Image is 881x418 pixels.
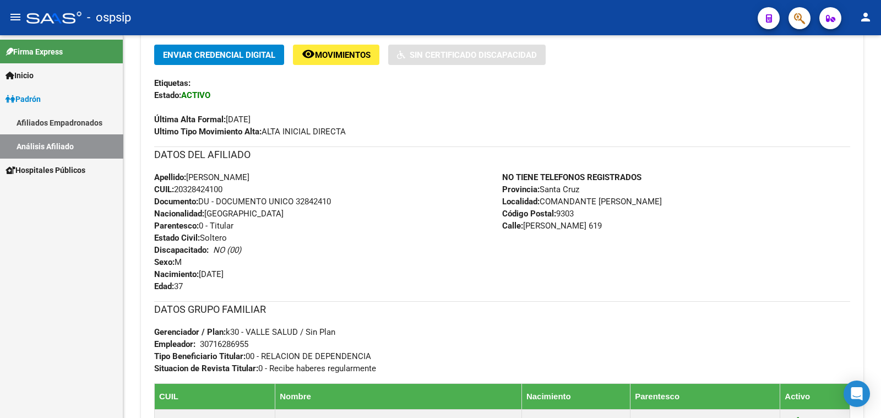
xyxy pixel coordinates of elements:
strong: Ultimo Tipo Movimiento Alta: [154,127,262,137]
th: Activo [780,383,850,409]
strong: Situacion de Revista Titular: [154,363,258,373]
span: Padrón [6,93,41,105]
strong: Código Postal: [502,209,556,219]
span: 0 - Titular [154,221,233,231]
span: Inicio [6,69,34,82]
strong: ACTIVO [181,90,210,100]
strong: Apellido: [154,172,186,182]
span: k30 - VALLE SALUD / Sin Plan [154,327,335,337]
span: Soltero [154,233,227,243]
button: Sin Certificado Discapacidad [388,45,546,65]
strong: Nacimiento: [154,269,199,279]
span: [DATE] [154,269,224,279]
span: [PERSON_NAME] 619 [502,221,602,231]
strong: Nacionalidad: [154,209,204,219]
strong: NO TIENE TELEFONOS REGISTRADOS [502,172,641,182]
strong: Estado: [154,90,181,100]
span: - ospsip [87,6,131,30]
mat-icon: menu [9,10,22,24]
th: CUIL [155,383,275,409]
strong: Documento: [154,197,198,207]
span: [GEOGRAPHIC_DATA] [154,209,284,219]
strong: Sexo: [154,257,175,267]
strong: Localidad: [502,197,540,207]
span: [PERSON_NAME] [154,172,249,182]
button: Movimientos [293,45,379,65]
span: DU - DOCUMENTO UNICO 32842410 [154,197,331,207]
strong: CUIL: [154,184,174,194]
span: Santa Cruz [502,184,579,194]
span: COMANDANTE [PERSON_NAME] [502,197,662,207]
th: Parentesco [630,383,780,409]
span: M [154,257,182,267]
strong: Provincia: [502,184,540,194]
mat-icon: person [859,10,872,24]
strong: Edad: [154,281,174,291]
span: Hospitales Públicos [6,164,85,176]
h3: DATOS GRUPO FAMILIAR [154,302,850,317]
strong: Discapacitado: [154,245,209,255]
span: [DATE] [154,115,251,124]
mat-icon: remove_red_eye [302,47,315,61]
strong: Etiquetas: [154,78,191,88]
span: 0 - Recibe haberes regularmente [154,363,376,373]
strong: Última Alta Formal: [154,115,226,124]
button: Enviar Credencial Digital [154,45,284,65]
div: Open Intercom Messenger [844,381,870,407]
span: Movimientos [315,50,371,60]
th: Nombre [275,383,522,409]
span: 20328424100 [154,184,222,194]
span: 00 - RELACION DE DEPENDENCIA [154,351,371,361]
strong: Gerenciador / Plan: [154,327,226,337]
span: ALTA INICIAL DIRECTA [154,127,346,137]
th: Nacimiento [521,383,630,409]
span: Firma Express [6,46,63,58]
h3: DATOS DEL AFILIADO [154,147,850,162]
span: 9303 [502,209,574,219]
strong: Tipo Beneficiario Titular: [154,351,246,361]
strong: Calle: [502,221,523,231]
span: Enviar Credencial Digital [163,50,275,60]
strong: Parentesco: [154,221,199,231]
span: Sin Certificado Discapacidad [410,50,537,60]
span: 37 [154,281,183,291]
strong: Estado Civil: [154,233,200,243]
i: NO (00) [213,245,241,255]
strong: Empleador: [154,339,195,349]
div: 30716286955 [200,338,248,350]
